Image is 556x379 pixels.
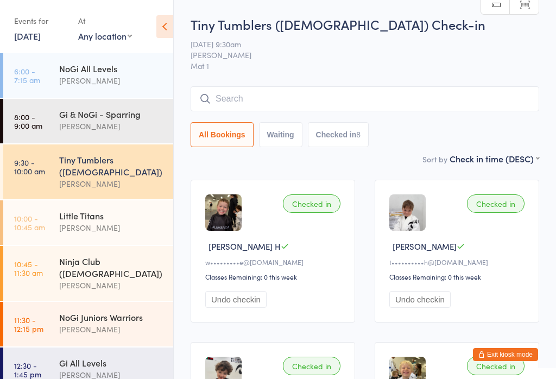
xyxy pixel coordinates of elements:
[389,257,528,267] div: t••••••••••h@[DOMAIN_NAME]
[59,108,164,120] div: Gi & NoGi - Sparring
[3,246,173,301] a: 10:45 -11:30 amNinja Club ([DEMOGRAPHIC_DATA])[PERSON_NAME]
[283,357,340,375] div: Checked in
[14,112,42,130] time: 8:00 - 9:00 am
[78,12,132,30] div: At
[308,122,369,147] button: Checked in8
[14,30,41,42] a: [DATE]
[59,120,164,132] div: [PERSON_NAME]
[59,255,164,279] div: Ninja Club ([DEMOGRAPHIC_DATA])
[191,122,254,147] button: All Bookings
[191,86,539,111] input: Search
[59,154,164,178] div: Tiny Tumblers ([DEMOGRAPHIC_DATA])
[3,200,173,245] a: 10:00 -10:45 amLittle Titans[PERSON_NAME]
[14,260,43,277] time: 10:45 - 11:30 am
[208,241,281,252] span: [PERSON_NAME] H
[450,153,539,165] div: Check in time (DESC)
[389,194,426,231] img: image1749107484.png
[59,222,164,234] div: [PERSON_NAME]
[205,272,344,281] div: Classes Remaining: 0 this week
[3,144,173,199] a: 9:30 -10:00 amTiny Tumblers ([DEMOGRAPHIC_DATA])[PERSON_NAME]
[14,158,45,175] time: 9:30 - 10:00 am
[389,291,451,308] button: Undo checkin
[3,302,173,346] a: 11:30 -12:15 pmNoGi Juniors Warriors[PERSON_NAME]
[422,154,447,165] label: Sort by
[59,357,164,369] div: Gi All Levels
[14,315,43,333] time: 11:30 - 12:15 pm
[205,291,267,308] button: Undo checkin
[14,361,41,378] time: 12:30 - 1:45 pm
[205,194,242,231] img: image1749107648.png
[14,67,40,84] time: 6:00 - 7:15 am
[191,60,539,71] span: Mat 1
[283,194,340,213] div: Checked in
[59,74,164,87] div: [PERSON_NAME]
[473,348,538,361] button: Exit kiosk mode
[59,279,164,292] div: [PERSON_NAME]
[59,323,164,336] div: [PERSON_NAME]
[389,272,528,281] div: Classes Remaining: 0 this week
[259,122,302,147] button: Waiting
[78,30,132,42] div: Any location
[393,241,457,252] span: [PERSON_NAME]
[3,53,173,98] a: 6:00 -7:15 amNoGi All Levels[PERSON_NAME]
[205,257,344,267] div: w•••••••••e@[DOMAIN_NAME]
[14,214,45,231] time: 10:00 - 10:45 am
[467,357,525,375] div: Checked in
[191,39,522,49] span: [DATE] 9:30am
[59,178,164,190] div: [PERSON_NAME]
[356,130,361,139] div: 8
[59,311,164,323] div: NoGi Juniors Warriors
[3,99,173,143] a: 8:00 -9:00 amGi & NoGi - Sparring[PERSON_NAME]
[467,194,525,213] div: Checked in
[191,15,539,33] h2: Tiny Tumblers ([DEMOGRAPHIC_DATA]) Check-in
[59,62,164,74] div: NoGi All Levels
[59,210,164,222] div: Little Titans
[191,49,522,60] span: [PERSON_NAME]
[14,12,67,30] div: Events for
